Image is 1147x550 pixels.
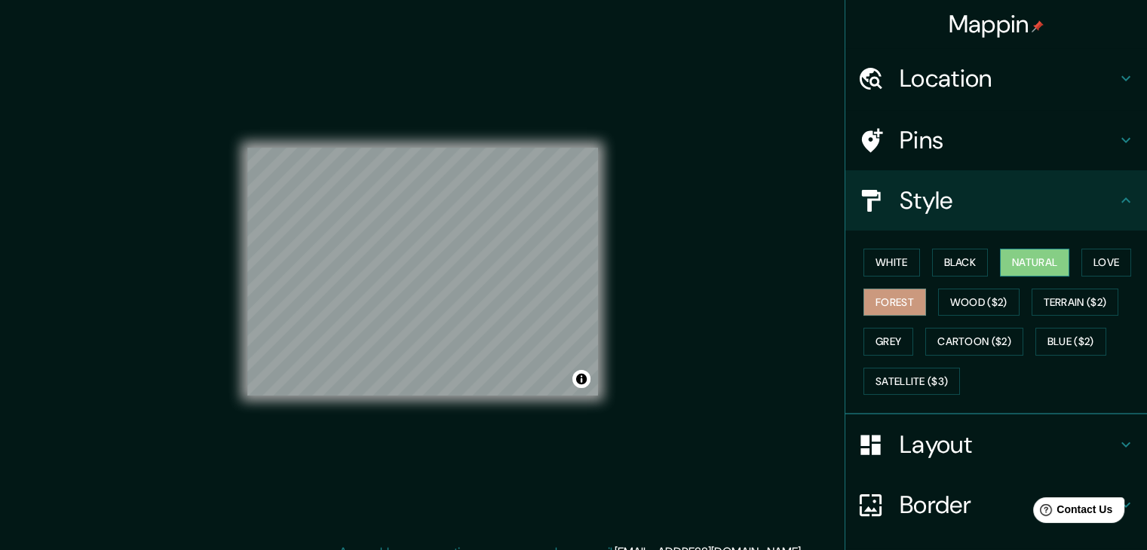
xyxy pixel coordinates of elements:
[1000,249,1069,277] button: Natural
[900,185,1117,215] h4: Style
[845,170,1147,231] div: Style
[949,9,1044,39] h4: Mappin
[863,368,960,396] button: Satellite ($3)
[863,289,926,316] button: Forest
[845,414,1147,475] div: Layout
[572,370,590,388] button: Toggle attribution
[1081,249,1131,277] button: Love
[845,475,1147,535] div: Border
[1032,289,1119,316] button: Terrain ($2)
[900,125,1117,155] h4: Pins
[938,289,1020,316] button: Wood ($2)
[925,328,1023,356] button: Cartoon ($2)
[900,429,1117,460] h4: Layout
[900,63,1117,93] h4: Location
[845,110,1147,170] div: Pins
[863,328,913,356] button: Grey
[1032,20,1044,32] img: pin-icon.png
[1035,328,1106,356] button: Blue ($2)
[247,148,598,396] canvas: Map
[900,490,1117,520] h4: Border
[863,249,920,277] button: White
[845,48,1147,108] div: Location
[1013,491,1130,533] iframe: Help widget launcher
[932,249,989,277] button: Black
